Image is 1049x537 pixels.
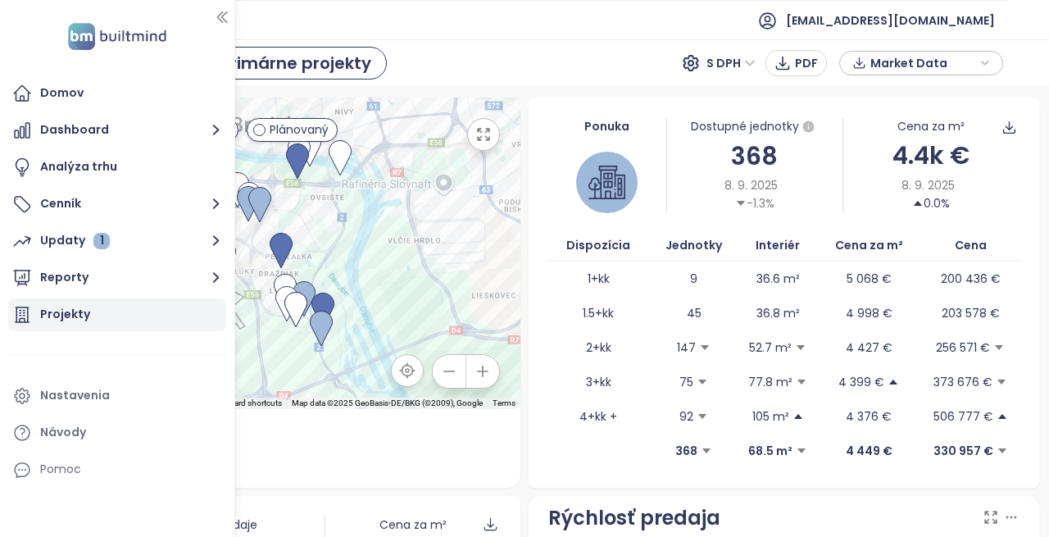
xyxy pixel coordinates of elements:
[548,365,648,399] td: 3+kk
[8,188,226,221] button: Cenník
[846,407,892,426] p: 4 376 €
[792,411,804,422] span: caret-up
[8,151,226,184] a: Analýza trhu
[735,194,774,212] div: -1.3%
[40,385,110,406] div: Nastavenia
[548,117,666,135] div: Ponuka
[8,453,226,486] div: Pomoc
[847,270,892,288] p: 5 068 €
[40,422,86,443] div: Návody
[922,230,1019,262] th: Cena
[997,445,1008,457] span: caret-down
[756,304,800,322] p: 36.8 m²
[942,304,1000,322] p: 203 578 €
[796,445,807,457] span: caret-down
[724,176,778,194] span: 8. 9. 2025
[548,503,720,534] div: Rýchlosť predaja
[912,194,950,212] div: 0.0%
[30,419,502,450] div: Petržalka
[180,47,387,80] a: primary
[677,339,696,357] p: 147
[667,117,842,137] div: Dostupné jednotky
[996,376,1007,388] span: caret-down
[548,399,648,434] td: 4+kk +
[548,330,648,365] td: 2+kk
[752,407,789,426] p: 105 m²
[697,411,708,422] span: caret-down
[8,114,226,147] button: Dashboard
[30,450,502,468] div: 20 projektov
[848,51,994,75] div: button
[997,411,1008,422] span: caret-up
[933,442,993,460] p: 330 957 €
[936,339,990,357] p: 256 571 €
[846,442,892,460] p: 4 449 €
[40,157,117,177] div: Analýza trhu
[706,51,756,75] span: S DPH
[846,304,892,322] p: 4 998 €
[8,298,226,331] a: Projekty
[40,230,110,251] div: Updaty
[888,376,899,388] span: caret-up
[941,270,1001,288] p: 200 436 €
[795,342,806,353] span: caret-down
[679,407,693,426] p: 92
[699,342,711,353] span: caret-down
[901,176,955,194] span: 8. 9. 2025
[63,20,171,53] img: logo
[220,51,371,75] div: Primárne projekty
[838,373,884,391] p: 4 399 €
[8,225,226,257] button: Updaty 1
[739,230,816,262] th: Interiér
[667,137,842,175] div: 368
[765,50,827,76] button: PDF
[211,398,282,409] button: Keyboard shortcuts
[795,54,818,72] span: PDF
[786,1,995,40] span: [EMAIL_ADDRESS][DOMAIN_NAME]
[748,442,792,460] p: 68.5 m²
[675,442,697,460] p: 368
[270,121,329,139] span: Plánovaný
[93,233,110,249] div: 1
[548,262,648,296] td: 1+kk
[749,339,792,357] p: 52.7 m²
[816,230,922,262] th: Cena za m²
[870,51,976,75] span: Market Data
[8,380,226,412] a: Nastavenia
[379,516,447,534] div: Cena za m²
[679,373,693,391] p: 75
[697,376,708,388] span: caret-down
[8,262,226,294] button: Reporty
[548,296,648,330] td: 1.5+kk
[548,230,648,262] th: Dispozícia
[993,342,1005,353] span: caret-down
[897,117,965,135] div: Cena za m²
[648,230,739,262] th: Jednotky
[933,407,993,426] p: 506 777 €
[748,373,792,391] p: 77.8 m²
[912,198,924,209] span: caret-up
[756,270,800,288] p: 36.6 m²
[846,339,892,357] p: 4 427 €
[40,459,81,480] div: Pomoc
[40,304,90,325] div: Projekty
[687,304,702,322] p: 45
[796,376,807,388] span: caret-down
[933,373,992,391] p: 373 676 €
[735,198,747,209] span: caret-down
[40,83,84,103] div: Domov
[8,416,226,449] a: Návody
[701,445,712,457] span: caret-down
[843,136,1019,175] div: 4.4k €
[690,270,697,288] p: 9
[493,398,515,407] a: Terms (opens in new tab)
[8,77,226,110] a: Domov
[588,164,625,201] img: house
[292,398,483,407] span: Map data ©2025 GeoBasis-DE/BKG (©2009), Google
